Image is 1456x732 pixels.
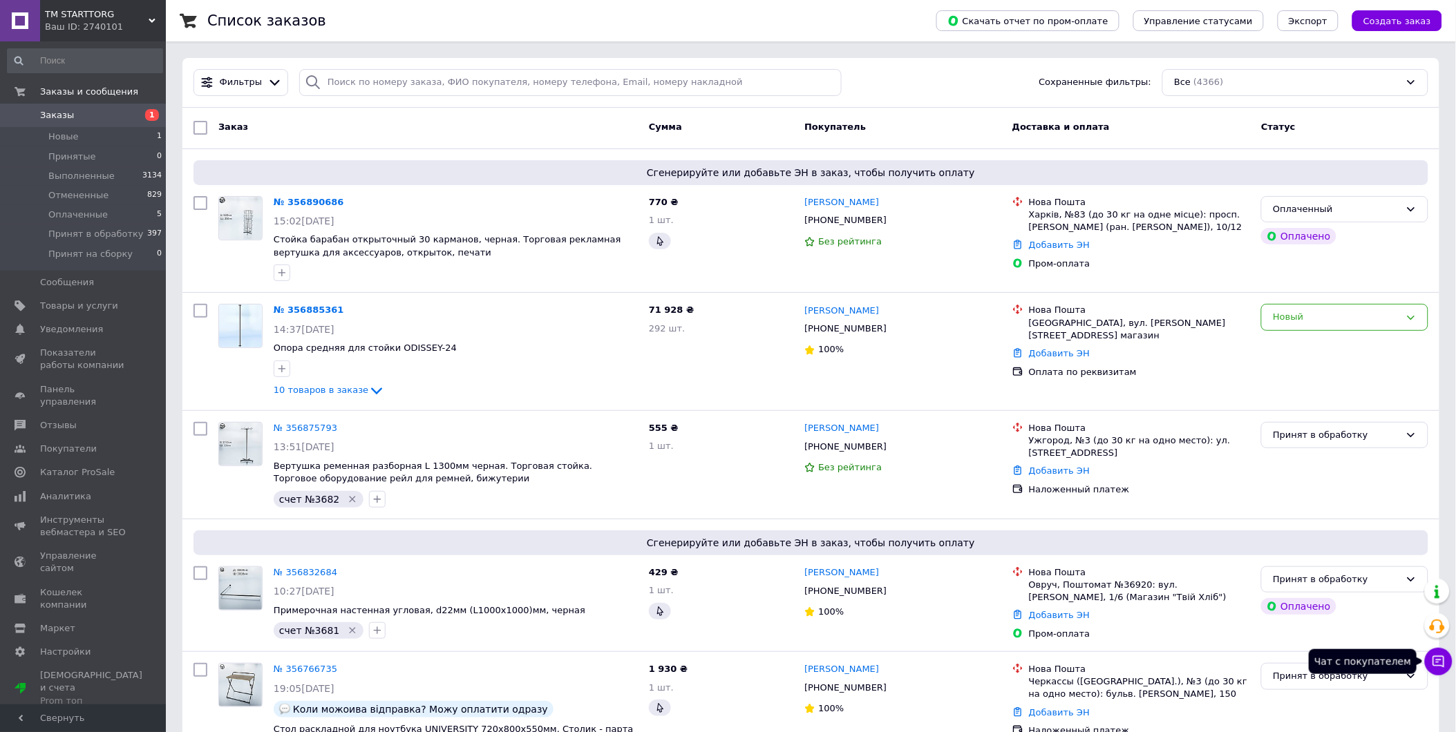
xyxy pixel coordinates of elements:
span: Покупатель [804,122,866,132]
span: 14:37[DATE] [274,324,334,335]
span: счет №3681 [279,625,339,636]
span: 10:27[DATE] [274,586,334,597]
span: Без рейтинга [818,236,882,247]
span: Доставка и оплата [1012,122,1110,132]
div: Харків, №83 (до 30 кг на одне місце): просп. [PERSON_NAME] (ран. [PERSON_NAME]), 10/12 [1029,209,1251,233]
a: [PERSON_NAME] [804,196,879,209]
img: Фото товару [219,305,262,347]
span: Маркет [40,622,75,635]
input: Поиск [7,48,163,73]
a: Примерочная настенная угловая, d22мм (L1000х1000)мм, черная [274,605,585,615]
span: Создать заказ [1363,16,1431,26]
span: Товары и услуги [40,300,118,312]
div: Черкассы ([GEOGRAPHIC_DATA].), №3 (до 30 кг на одно место): бульв. [PERSON_NAME], 150 [1029,675,1251,700]
span: [DEMOGRAPHIC_DATA] и счета [40,669,142,707]
span: Принят в обработку [48,228,144,240]
span: 10 товаров в заказе [274,385,368,396]
div: [PHONE_NUMBER] [802,211,889,229]
a: № 356832684 [274,567,337,577]
span: Все [1174,76,1191,89]
div: Принят в обработку [1273,669,1400,684]
span: 100% [818,344,844,354]
img: Фото товару [219,197,262,240]
img: Фото товару [219,664,262,706]
input: Поиск по номеру заказа, ФИО покупателя, номеру телефона, Email, номеру накладной [299,69,842,96]
button: Экспорт [1278,10,1339,31]
a: [PERSON_NAME] [804,305,879,318]
span: Скачать отчет по пром-оплате [947,15,1108,27]
button: Создать заказ [1352,10,1442,31]
a: № 356766735 [274,664,337,674]
a: Добавить ЭН [1029,465,1090,476]
span: 1 [145,109,159,121]
img: Фото товару [219,423,262,465]
div: Принят в обработку [1273,428,1400,443]
svg: Удалить метку [347,625,358,636]
h1: Список заказов [207,12,326,29]
div: [PHONE_NUMBER] [802,582,889,600]
span: 3134 [142,170,162,182]
span: Уведомления [40,323,103,336]
span: 1 шт. [649,585,674,595]
button: Скачать отчет по пром-оплате [936,10,1119,31]
div: Нова Пошта [1029,196,1251,209]
div: Ваш ID: 2740101 [45,21,166,33]
span: 292 шт. [649,323,686,334]
span: 5 [157,209,162,221]
span: 829 [147,189,162,202]
a: Фото товару [218,566,263,610]
div: Наложенный платеж [1029,483,1251,496]
span: 15:02[DATE] [274,215,334,227]
span: Заказ [218,122,248,132]
a: № 356875793 [274,423,337,433]
a: Вертушка ременная разборная L 1300мм черная. Торговая стойка. Торговое оборудование рейл для ремн... [274,461,592,484]
span: Принят на сборку [48,248,133,260]
span: Отмененные [48,189,108,202]
a: [PERSON_NAME] [804,422,879,435]
a: 10 товаров в заказе [274,385,385,395]
a: [PERSON_NAME] [804,663,879,676]
span: Управление сайтом [40,550,128,575]
span: 0 [157,248,162,260]
span: Коли можоива відправка? Можу оплатити одразу [293,704,548,715]
a: Добавить ЭН [1029,240,1090,250]
div: Prom топ [40,695,142,707]
div: Принят в обработку [1273,572,1400,587]
span: Сообщения [40,276,94,289]
div: Ужгород, №3 (до 30 кг на одно место): ул. [STREET_ADDRESS] [1029,434,1251,459]
span: Управление статусами [1144,16,1253,26]
div: Оплаченный [1273,202,1400,217]
span: 1 шт. [649,682,674,693]
a: Фото товару [218,663,263,707]
div: Нова Пошта [1029,663,1251,675]
div: [PHONE_NUMBER] [802,679,889,697]
span: Фильтры [220,76,263,89]
span: Без рейтинга [818,462,882,472]
span: Инструменты вебмастера и SEO [40,514,128,539]
span: Аналитика [40,490,91,503]
div: Новый [1273,310,1400,325]
span: 13:51[DATE] [274,441,334,452]
div: Нова Пошта [1029,304,1251,316]
span: Кошелек компании [40,586,128,611]
a: Добавить ЭН [1029,610,1090,620]
a: Добавить ЭН [1029,707,1090,717]
span: 19:05[DATE] [274,683,334,694]
a: [PERSON_NAME] [804,566,879,579]
span: Каталог ProSale [40,466,115,479]
span: Панель управления [40,383,128,408]
div: Оплата по реквизитам [1029,366,1251,378]
div: Нова Пошта [1029,566,1251,579]
span: 100% [818,606,844,617]
a: № 356890686 [274,197,344,207]
a: Стойка барабан открыточный 30 карманов, черная. Торговая рекламная вертушка для аксессуаров, откр... [274,234,621,258]
span: Сохраненные фильтры: [1039,76,1152,89]
span: Покупатели [40,443,97,455]
div: Овруч, Поштомат №36920: вул. [PERSON_NAME], 1/6 (Магазин "Твій Хліб") [1029,579,1251,604]
span: ТМ STARTTORG [45,8,149,21]
span: Сгенерируйте или добавьте ЭН в заказ, чтобы получить оплату [199,166,1423,180]
a: Фото товару [218,304,263,348]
